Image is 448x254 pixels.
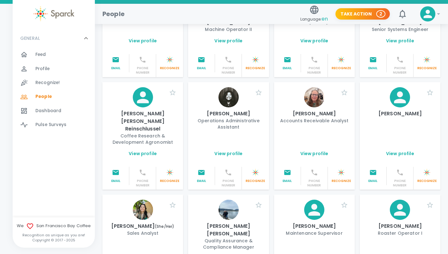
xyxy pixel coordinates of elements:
[188,167,215,185] button: Email
[13,233,95,238] p: Recognition as unique as you are!
[13,76,95,90] a: Recognize!
[279,118,350,124] p: Accounts Receivable Analyst
[193,26,264,33] p: Machine Operator II
[337,56,345,63] img: Sparck logo white
[379,11,382,17] p: 2
[423,56,431,63] img: Sparck logo white
[416,179,438,183] p: Recognize
[13,118,95,132] a: Pulse Surveys
[107,110,178,133] p: [PERSON_NAME] [PERSON_NAME] Reinschlussel
[279,222,350,230] p: [PERSON_NAME]
[304,87,324,107] img: Picture of Angela
[218,200,239,220] img: Picture of Anna Belle
[360,54,387,72] button: Email
[155,224,174,229] span: (She/Her)
[191,66,212,70] p: Email
[300,38,328,44] a: View profile
[35,66,50,72] span: Profile
[33,6,74,21] img: Sparck logo
[330,66,352,70] p: Recognize
[277,179,298,183] p: Email
[218,87,239,107] img: Picture of Angel
[105,66,126,70] p: Email
[328,167,355,185] button: Sparck logo whiteRecognize
[300,150,328,157] a: View profile
[386,150,414,157] a: View profile
[423,169,431,176] img: Sparck logo white
[102,167,129,185] button: Email
[330,179,352,183] p: Recognize
[252,169,259,176] img: Sparck logo white
[156,54,183,72] button: Sparck logo whiteRecognize
[360,167,387,185] button: Email
[242,167,269,185] button: Sparck logo whiteRecognize
[166,169,174,176] img: Sparck logo white
[166,56,174,63] img: Sparck logo white
[107,133,178,145] p: Coffee Research & Development Agronomist
[242,54,269,72] button: Sparck logo whiteRecognize
[365,26,435,33] p: Senior Systems Engineer
[35,94,52,100] span: People
[13,238,95,243] p: Copyright © 2017 - 2025
[20,35,40,41] p: GENERAL
[105,179,126,183] p: Email
[102,9,125,19] h1: People
[13,90,95,104] a: People
[129,38,157,44] a: View profile
[416,66,438,70] p: Recognize
[35,122,66,128] span: Pulse Surveys
[193,238,264,250] p: Quality Assurance & Compliance Manager
[102,54,129,72] button: Email
[156,167,183,185] button: Sparck logo whiteRecognize
[13,104,95,118] a: Dashboard
[365,110,435,118] p: [PERSON_NAME]
[337,169,345,176] img: Sparck logo white
[193,110,264,118] p: [PERSON_NAME]
[107,222,178,230] p: [PERSON_NAME]
[107,230,178,236] p: Sales Analyst
[193,118,264,130] p: Operations Administrative Assistant
[274,167,301,185] button: Email
[13,29,95,48] div: GENERAL
[13,48,95,134] div: GENERAL
[328,54,355,72] button: Sparck logo whiteRecognize
[188,54,215,72] button: Email
[365,230,435,236] p: Roaster Operator I
[322,15,328,22] span: en
[35,51,46,58] span: Feed
[300,15,328,23] span: Language:
[214,150,242,157] a: View profile
[279,230,350,236] p: Maintenance Supervisor
[414,54,440,72] button: Sparck logo whiteRecognize
[362,179,384,183] p: Email
[159,66,181,70] p: Recognize
[298,3,330,25] button: Language:en
[13,48,95,62] a: Feed
[414,167,440,185] button: Sparck logo whiteRecognize
[133,200,153,220] img: Picture of Annabel
[362,66,384,70] p: Email
[252,56,259,63] img: Sparck logo white
[274,54,301,72] button: Email
[191,179,212,183] p: Email
[35,80,60,86] span: Recognize!
[244,66,266,70] p: Recognize
[129,150,157,157] a: View profile
[193,222,264,238] p: [PERSON_NAME] [PERSON_NAME]
[13,62,95,76] a: Profile
[244,179,266,183] p: Recognize
[277,66,298,70] p: Email
[365,222,435,230] p: [PERSON_NAME]
[335,8,390,20] button: Take Action 2
[279,110,350,118] p: [PERSON_NAME]
[13,222,95,230] span: We San Francisco Bay Coffee
[214,38,242,44] a: View profile
[159,179,181,183] p: Recognize
[35,108,61,114] span: Dashboard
